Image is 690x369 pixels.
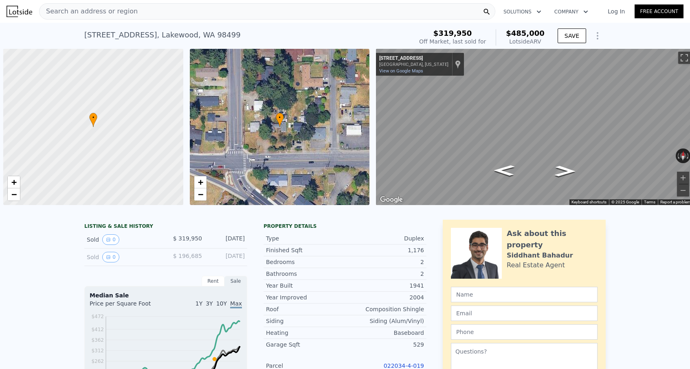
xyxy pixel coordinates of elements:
[276,113,284,127] div: •
[589,28,606,44] button: Show Options
[266,329,345,337] div: Heating
[546,163,585,179] path: Go East, Steilacoom Blvd SW
[91,337,104,343] tspan: $362
[548,4,595,19] button: Company
[345,317,424,325] div: Siding (Alum/Vinyl)
[173,253,202,259] span: $ 196,685
[507,260,565,270] div: Real Estate Agent
[40,7,138,16] span: Search an address or region
[266,246,345,254] div: Finished Sqft
[507,251,573,260] div: Siddhant Bahadur
[209,234,245,245] div: [DATE]
[676,148,680,163] button: Rotate counterclockwise
[506,29,545,37] span: $485,000
[558,28,586,43] button: SAVE
[102,252,119,262] button: View historical data
[194,176,207,188] a: Zoom in
[216,300,227,307] span: 10Y
[345,305,424,313] div: Composition Shingle
[90,291,242,299] div: Median Sale
[571,199,606,205] button: Keyboard shortcuts
[266,258,345,266] div: Bedrooms
[87,234,159,245] div: Sold
[266,317,345,325] div: Siding
[91,327,104,332] tspan: $412
[8,176,20,188] a: Zoom in
[276,114,284,121] span: •
[194,188,207,201] a: Zoom out
[173,235,202,242] span: $ 319,950
[266,293,345,301] div: Year Improved
[102,234,119,245] button: View historical data
[378,194,405,205] a: Open this area in Google Maps (opens a new window)
[379,62,448,67] div: [GEOGRAPHIC_DATA], [US_STATE]
[91,358,104,364] tspan: $262
[433,29,472,37] span: $319,950
[507,228,598,251] div: Ask about this property
[345,234,424,242] div: Duplex
[345,293,424,301] div: 2004
[451,287,598,302] input: Name
[345,329,424,337] div: Baseboard
[84,29,241,41] div: [STREET_ADDRESS] , Lakewood , WA 98499
[345,246,424,254] div: 1,176
[264,223,426,229] div: Property details
[7,6,32,17] img: Lotside
[198,177,203,187] span: +
[84,223,247,231] div: LISTING & SALE HISTORY
[677,172,689,184] button: Zoom in
[644,200,655,204] a: Terms (opens in new tab)
[230,300,242,308] span: Max
[677,184,689,197] button: Zoom out
[345,282,424,290] div: 1941
[266,282,345,290] div: Year Built
[379,68,423,74] a: View on Google Maps
[379,55,448,62] div: [STREET_ADDRESS]
[209,252,245,262] div: [DATE]
[598,7,635,15] a: Log In
[202,276,224,286] div: Rent
[266,305,345,313] div: Roof
[497,4,548,19] button: Solutions
[451,324,598,340] input: Phone
[89,113,97,127] div: •
[266,234,345,242] div: Type
[378,194,405,205] img: Google
[90,299,166,312] div: Price per Square Foot
[224,276,247,286] div: Sale
[11,177,17,187] span: +
[419,37,486,46] div: Off Market, last sold for
[198,189,203,199] span: −
[266,341,345,349] div: Garage Sqft
[91,314,104,319] tspan: $472
[635,4,683,18] a: Free Account
[485,162,523,178] path: Go West, Steilacoom Blvd SW
[455,60,461,69] a: Show location on map
[680,148,687,164] button: Reset the view
[8,188,20,201] a: Zoom out
[345,341,424,349] div: 529
[345,270,424,278] div: 2
[206,300,213,307] span: 3Y
[384,362,424,369] a: 022034-4-019
[11,189,17,199] span: −
[506,37,545,46] div: Lotside ARV
[91,348,104,354] tspan: $312
[266,270,345,278] div: Bathrooms
[89,114,97,121] span: •
[451,306,598,321] input: Email
[87,252,159,262] div: Sold
[611,200,639,204] span: © 2025 Google
[345,258,424,266] div: 2
[196,300,202,307] span: 1Y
